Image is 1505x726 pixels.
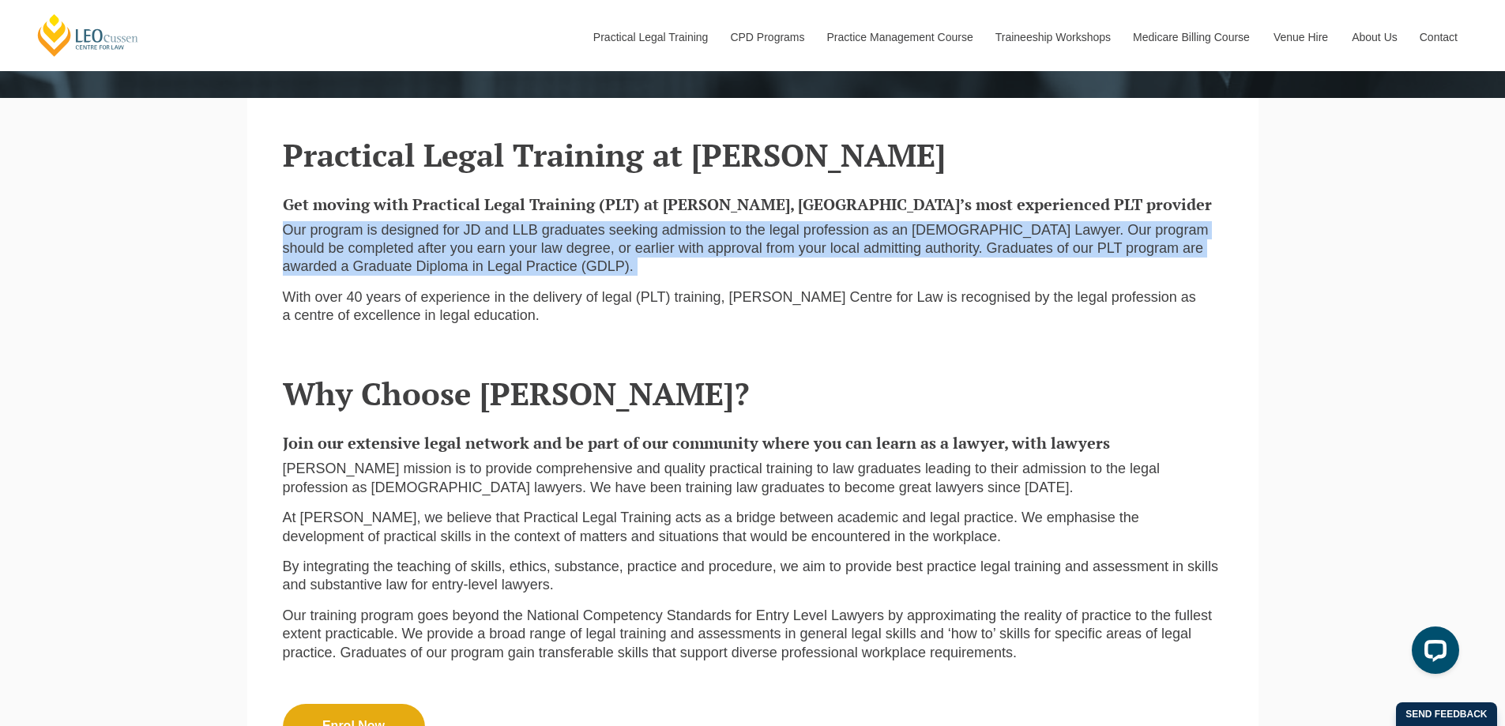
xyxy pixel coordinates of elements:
span: Our training program goes beyond the National Competency Standards for Entry Level Lawyers by app... [283,608,1213,660]
h5: Join our extensive legal network and be part of our community where you can learn as a lawyer, wi... [283,434,1223,452]
span: Get moving with Practical Legal Training (PLT) at [PERSON_NAME], [GEOGRAPHIC_DATA]’s most experie... [283,194,1212,215]
span: Our program is designed for JD and LLB graduates seeking admission to the legal profession as an ... [283,222,1209,275]
a: Practice Management Course [815,3,984,71]
a: Contact [1408,3,1469,71]
h2: Why Choose [PERSON_NAME]? [283,376,1223,411]
a: [PERSON_NAME] Centre for Law [36,13,141,58]
span: With over 40 years of experience in the delivery of legal (PLT) training, [PERSON_NAME] Centre fo... [283,289,1196,323]
a: About Us [1340,3,1408,71]
iframe: LiveChat chat widget [1399,620,1465,687]
span: At [PERSON_NAME], we believe that Practical Legal Training acts as a bridge between academic and ... [283,510,1139,544]
h2: Practical Legal Training at [PERSON_NAME] [283,137,1223,172]
a: Traineeship Workshops [984,3,1121,71]
a: Venue Hire [1262,3,1340,71]
a: Medicare Billing Course [1121,3,1262,71]
span: [PERSON_NAME] mission is to provide comprehensive and quality practical training to law graduates... [283,461,1161,495]
span: By integrating the teaching of skills, ethics, substance, practice and procedure, we aim to provi... [283,559,1219,592]
a: CPD Programs [718,3,815,71]
a: Practical Legal Training [581,3,719,71]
